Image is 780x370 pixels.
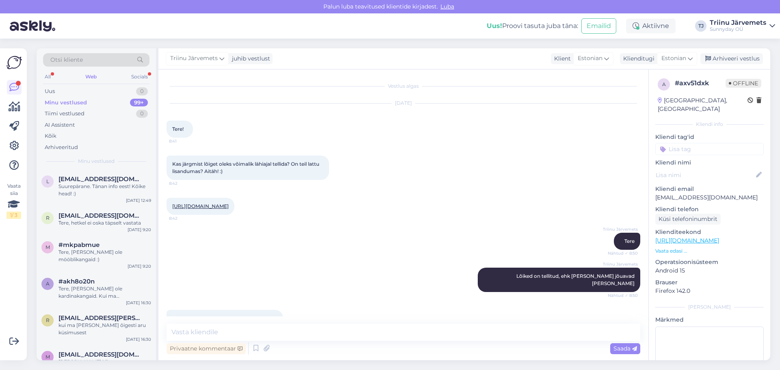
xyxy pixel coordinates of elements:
div: Uus [45,87,55,95]
p: Brauser [655,278,764,287]
span: Suurepärane. Tänan info eest! Kõike head! :) [172,315,277,321]
img: Askly Logo [6,55,22,70]
span: Otsi kliente [50,56,83,64]
div: [PERSON_NAME] [655,303,764,311]
span: Lõiked on tellitud, ehk [PERSON_NAME] jõuavad [PERSON_NAME] [516,273,636,286]
div: AI Assistent [45,121,75,129]
span: r [46,317,50,323]
div: Klienditugi [620,54,654,63]
input: Lisa nimi [656,171,754,180]
a: [URL][DOMAIN_NAME] [655,237,719,244]
div: TJ [695,20,706,32]
div: Vestlus algas [167,82,640,90]
span: r [46,215,50,221]
div: [DATE] 16:30 [126,336,151,342]
span: m [45,244,50,250]
div: juhib vestlust [229,54,270,63]
div: Arhiveeri vestlus [700,53,763,64]
div: 0 [136,87,148,95]
div: Klient [551,54,571,63]
div: Suurepärane. Tänan info eest! Kõike head! :) [58,183,151,197]
span: Tere! [172,126,184,132]
div: Tiimi vestlused [45,110,84,118]
div: Vaata siia [6,182,21,219]
span: Nähtud ✓ 8:50 [607,250,638,256]
span: 8:42 [169,215,199,221]
button: Emailid [581,18,616,34]
p: Kliendi email [655,185,764,193]
span: Luba [438,3,457,10]
div: [DATE] 9:20 [128,263,151,269]
span: Estonian [578,54,602,63]
span: Tere [624,238,635,244]
div: [DATE] [167,100,640,107]
div: Minu vestlused [45,99,87,107]
span: #mkpabmue [58,241,100,249]
div: Tere, [PERSON_NAME] ole mööblikangaid :) [58,249,151,263]
span: l [46,178,49,184]
div: 1 / 3 [6,212,21,219]
span: liisbeth.kose@gmail.com [58,175,143,183]
a: Triinu JärvemetsSunnyday OÜ [710,19,775,32]
span: rauni.salo@gmail.com [58,314,143,322]
span: Offline [726,79,761,88]
input: Lisa tag [655,143,764,155]
div: Kõik [45,132,56,140]
p: Kliendi tag'id [655,133,764,141]
div: Kliendi info [655,121,764,128]
span: Nähtud ✓ 8:50 [607,292,638,299]
p: Operatsioonisüsteem [655,258,764,266]
div: Arhiveeritud [45,143,78,151]
div: Aktiivne [626,19,676,33]
div: [DATE] 9:20 [128,227,151,233]
span: 8:42 [169,180,199,186]
div: Web [84,71,98,82]
span: Estonian [661,54,686,63]
div: Sunnyday OÜ [710,26,766,32]
span: Minu vestlused [78,158,115,165]
span: Triinu Järvemets [603,261,638,267]
p: Firefox 142.0 [655,287,764,295]
p: Märkmed [655,316,764,324]
span: a [46,281,50,287]
p: [EMAIL_ADDRESS][DOMAIN_NAME] [655,193,764,202]
span: Triinu Järvemets [603,226,638,232]
div: [DATE] 16:30 [126,300,151,306]
div: All [43,71,52,82]
p: Android 15 [655,266,764,275]
div: kui ma [PERSON_NAME] õigesti aru küsimusest [58,322,151,336]
b: Uus! [487,22,502,30]
a: [URL][DOMAIN_NAME] [172,203,229,209]
div: 0 [136,110,148,118]
p: Kliendi nimi [655,158,764,167]
div: Küsi telefoninumbrit [655,214,721,225]
p: Kliendi telefon [655,205,764,214]
span: marjukka.lankila@gmail.com [58,351,143,358]
p: Vaata edasi ... [655,247,764,255]
div: Tere, hetkel ei oska täpselt vastata [58,219,151,227]
div: Privaatne kommentaar [167,343,246,354]
span: #akh8o20n [58,278,95,285]
div: Tere, [PERSON_NAME] ole kardinakangaid. Kui ma [PERSON_NAME] õigesti teie küsimusest aru [58,285,151,300]
div: [DATE] 12:49 [126,197,151,203]
div: [GEOGRAPHIC_DATA], [GEOGRAPHIC_DATA] [658,96,747,113]
div: Triinu Järvemets [710,19,766,26]
span: 8:41 [169,138,199,144]
span: a [662,81,666,87]
div: Proovi tasuta juba täna: [487,21,578,31]
span: Triinu Järvemets [170,54,218,63]
span: Saada [613,345,637,352]
span: Kas järgmist lõiget oleks võimalik lähiajal tellida? On teil lattu lisandumas? Aitäh! :) [172,161,321,174]
span: m [45,354,50,360]
div: Socials [130,71,149,82]
span: reetkiigemae@gmail.com [58,212,143,219]
div: 99+ [130,99,148,107]
div: # axv51dxk [675,78,726,88]
p: Klienditeekond [655,228,764,236]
